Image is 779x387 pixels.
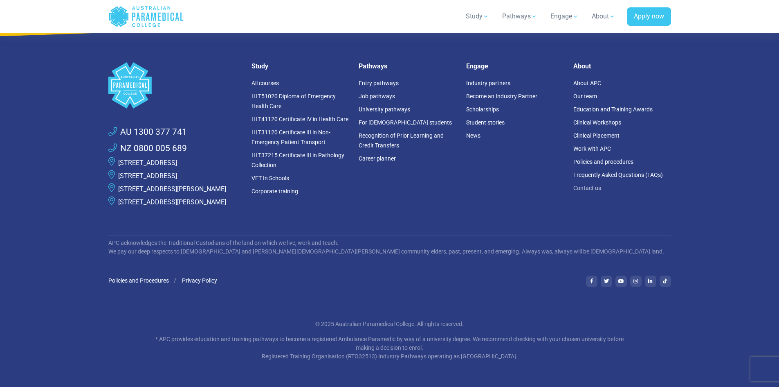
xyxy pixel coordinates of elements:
a: Contact us [573,185,601,191]
a: Clinical Workshops [573,119,621,126]
a: HLT31120 Certificate III in Non-Emergency Patient Transport [251,129,330,145]
a: Industry partners [466,80,510,86]
a: Work with APC [573,145,611,152]
a: All courses [251,80,279,86]
a: Education and Training Awards [573,106,653,113]
a: Become an Industry Partner [466,93,537,100]
a: Frequently Asked Questions (FAQs) [573,172,663,178]
a: HLT37215 Certificate III in Pathology Collection [251,152,344,168]
a: Corporate training [251,188,298,195]
a: [STREET_ADDRESS][PERSON_NAME] [118,185,226,193]
a: Policies and Procedures [108,277,169,284]
a: Australian Paramedical College [108,3,184,30]
a: Study [461,5,494,28]
h5: Engage [466,62,564,70]
a: About [587,5,620,28]
a: [STREET_ADDRESS][PERSON_NAME] [118,198,226,206]
a: Privacy Policy [182,277,217,284]
a: AU 1300 377 741 [108,126,187,139]
a: Engage [546,5,584,28]
h5: About [573,62,671,70]
a: Policies and procedures [573,158,633,165]
a: Clinical Placement [573,132,620,139]
a: News [466,132,480,139]
a: Career planner [359,155,396,162]
p: © 2025 Australian Paramedical College. All rights reserved. [150,320,629,328]
a: Recognition of Prior Learning and Credit Transfers [359,132,444,149]
p: * APC provides education and training pathways to become a registered Ambulance Paramedic by way ... [150,335,629,361]
a: For [DEMOGRAPHIC_DATA] students [359,119,452,126]
a: Student stories [466,119,505,126]
a: NZ 0800 005 689 [108,142,187,155]
p: APC acknowledges the Traditional Custodians of the land on which we live, work and teach. We pay ... [108,239,671,256]
a: Entry pathways [359,80,399,86]
a: Job pathways [359,93,395,100]
a: Apply now [627,7,671,26]
a: VET In Schools [251,175,289,181]
a: Our team [573,93,597,100]
a: HLT41120 Certificate IV in Health Care [251,116,348,122]
a: HLT51020 Diploma of Emergency Health Care [251,93,336,109]
h5: Study [251,62,349,70]
a: [STREET_ADDRESS] [118,172,177,180]
a: [STREET_ADDRESS] [118,159,177,167]
a: Pathways [497,5,542,28]
a: Space [108,62,242,109]
a: Scholarships [466,106,499,113]
a: University pathways [359,106,410,113]
a: About APC [573,80,601,86]
h5: Pathways [359,62,456,70]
